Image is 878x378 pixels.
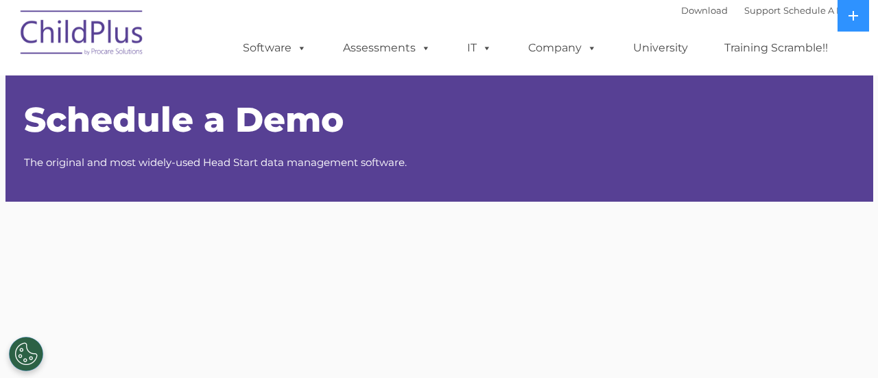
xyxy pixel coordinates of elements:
[329,34,444,62] a: Assessments
[711,34,842,62] a: Training Scramble!!
[9,337,43,371] button: Cookies Settings
[514,34,610,62] a: Company
[24,156,407,169] span: The original and most widely-used Head Start data management software.
[229,34,320,62] a: Software
[744,5,781,16] a: Support
[14,1,151,69] img: ChildPlus by Procare Solutions
[783,5,864,16] a: Schedule A Demo
[681,5,864,16] font: |
[681,5,728,16] a: Download
[619,34,702,62] a: University
[24,99,344,141] span: Schedule a Demo
[453,34,506,62] a: IT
